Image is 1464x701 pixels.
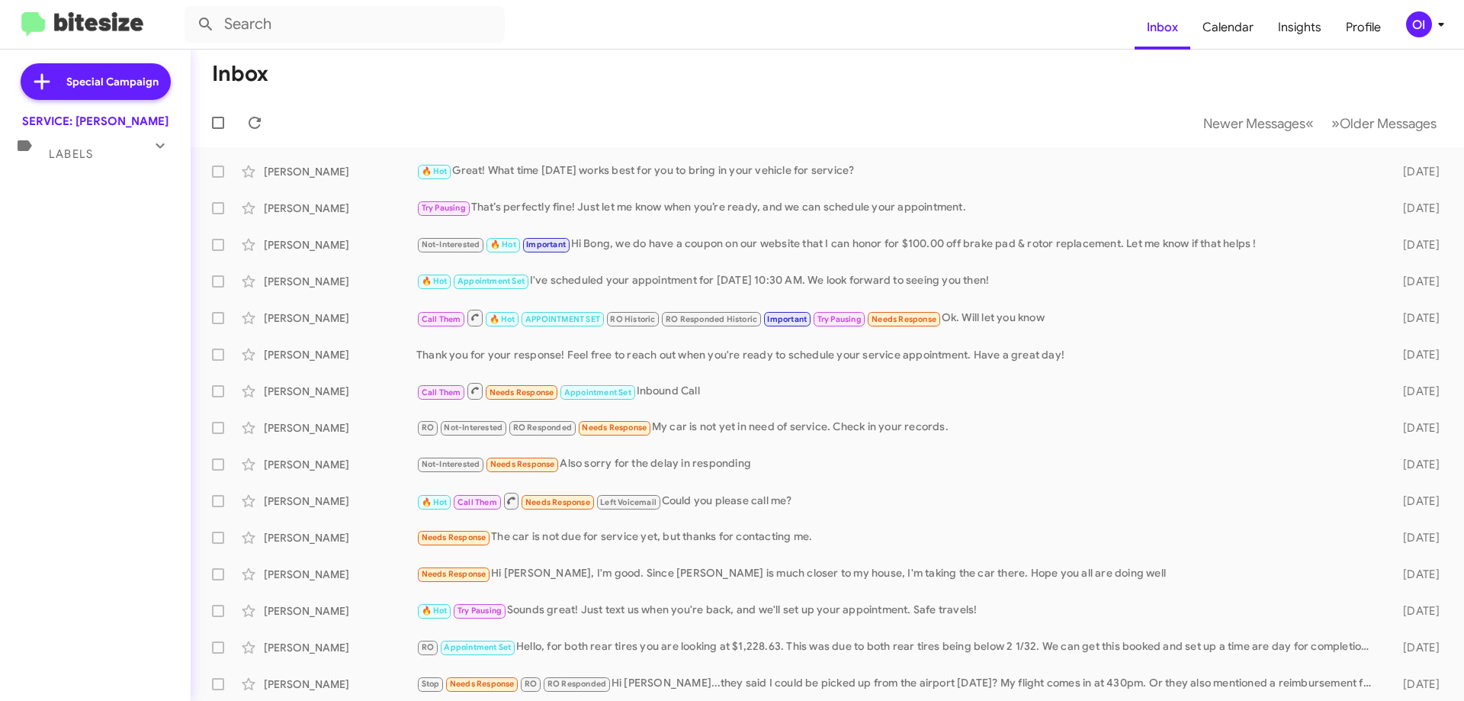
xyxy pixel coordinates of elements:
span: 🔥 Hot [422,606,448,616]
div: [DATE] [1379,494,1452,509]
div: [DATE] [1379,420,1452,436]
span: Not-Interested [422,240,480,249]
h1: Inbox [212,62,268,86]
span: Call Them [422,387,461,397]
div: [PERSON_NAME] [264,164,416,179]
div: OI [1406,11,1432,37]
span: Needs Response [422,532,486,542]
span: Needs Response [582,423,647,432]
div: Also sorry for the delay in responding [416,455,1379,473]
nav: Page navigation example [1195,108,1446,139]
span: Needs Response [872,314,936,324]
span: Important [526,240,566,249]
span: Left Voicemail [600,497,657,507]
div: Could you please call me? [416,491,1379,510]
div: My car is not yet in need of service. Check in your records. [416,419,1379,436]
div: [DATE] [1379,347,1452,362]
span: RO Historic [610,314,655,324]
div: [DATE] [1379,640,1452,655]
span: Appointment Set [564,387,631,397]
span: Needs Response [490,459,555,469]
div: [PERSON_NAME] [264,567,416,582]
div: [PERSON_NAME] [264,640,416,655]
span: 🔥 Hot [422,497,448,507]
span: 🔥 Hot [490,240,516,249]
span: RO Responded [547,679,606,689]
span: 🔥 Hot [422,166,448,176]
div: [PERSON_NAME] [264,457,416,472]
a: Inbox [1135,5,1190,50]
div: Great! What time [DATE] works best for you to bring in your vehicle for service? [416,162,1379,180]
div: [PERSON_NAME] [264,603,416,619]
div: [DATE] [1379,274,1452,289]
span: 🔥 Hot [422,276,448,286]
div: [DATE] [1379,677,1452,692]
span: » [1331,114,1340,133]
div: [PERSON_NAME] [264,347,416,362]
div: Hi [PERSON_NAME], I'm good. Since [PERSON_NAME] is much closer to my house, I'm taking the car th... [416,565,1379,583]
span: Needs Response [490,387,554,397]
span: Needs Response [450,679,515,689]
a: Special Campaign [21,63,171,100]
span: « [1305,114,1314,133]
div: [PERSON_NAME] [264,494,416,509]
div: [PERSON_NAME] [264,237,416,252]
div: I've scheduled your appointment for [DATE] 10:30 AM. We look forward to seeing you then! [416,272,1379,290]
span: Labels [49,147,93,161]
span: Older Messages [1340,115,1437,132]
span: Needs Response [422,569,486,579]
span: Call Them [457,497,497,507]
button: Previous [1194,108,1323,139]
span: APPOINTMENT SET [525,314,600,324]
div: [DATE] [1379,201,1452,216]
div: [DATE] [1379,603,1452,619]
a: Calendar [1190,5,1266,50]
span: Appointment Set [457,276,525,286]
span: RO Responded Historic [666,314,757,324]
div: Hello, for both rear tires you are looking at $1,228.63. This was due to both rear tires being be... [416,638,1379,656]
div: [DATE] [1379,384,1452,399]
span: Not-Interested [422,459,480,469]
a: Profile [1334,5,1393,50]
span: Needs Response [525,497,590,507]
button: OI [1393,11,1447,37]
div: [DATE] [1379,164,1452,179]
span: RO Responded [513,423,572,432]
div: [DATE] [1379,237,1452,252]
span: Stop [422,679,440,689]
span: RO [525,679,537,689]
button: Next [1322,108,1446,139]
div: [PERSON_NAME] [264,420,416,436]
div: [PERSON_NAME] [264,274,416,289]
div: Thank you for your response! Feel free to reach out when you're ready to schedule your service ap... [416,347,1379,362]
div: Hi [PERSON_NAME]...they said I could be picked up from the airport [DATE]? My flight comes in at ... [416,675,1379,693]
div: [PERSON_NAME] [264,677,416,692]
span: Try Pausing [817,314,862,324]
div: [DATE] [1379,530,1452,545]
div: The car is not due for service yet, but thanks for contacting me. [416,529,1379,546]
div: Inbound Call [416,381,1379,400]
div: [DATE] [1379,457,1452,472]
span: RO [422,642,434,652]
div: That’s perfectly fine! Just let me know when you’re ready, and we can schedule your appointment. [416,199,1379,217]
div: [DATE] [1379,567,1452,582]
div: Hi Bong, we do have a coupon on our website that I can honor for $100.00 off brake pad & rotor re... [416,236,1379,253]
span: Appointment Set [444,642,511,652]
span: RO [422,423,434,432]
div: [DATE] [1379,310,1452,326]
span: Special Campaign [66,74,159,89]
div: [PERSON_NAME] [264,201,416,216]
a: Insights [1266,5,1334,50]
span: Newer Messages [1203,115,1305,132]
div: SERVICE: [PERSON_NAME] [22,114,169,129]
div: [PERSON_NAME] [264,310,416,326]
input: Search [185,6,505,43]
span: Try Pausing [422,203,466,213]
div: Ok. Will let you know [416,308,1379,327]
div: [PERSON_NAME] [264,384,416,399]
span: Important [767,314,807,324]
